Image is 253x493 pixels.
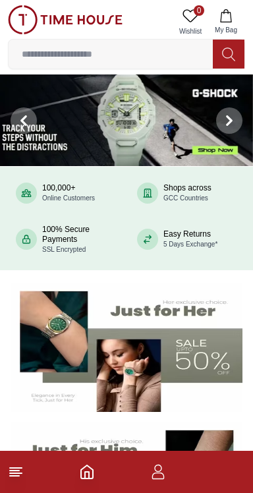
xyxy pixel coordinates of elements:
img: Women's Watches Banner [11,283,242,413]
span: Wishlist [174,26,207,36]
button: My Bag [207,5,245,39]
div: Shops across [163,183,211,203]
span: GCC Countries [163,194,208,202]
div: 100% Secure Payments [42,225,116,254]
span: Online Customers [42,194,95,202]
a: Home [79,464,95,480]
div: Easy Returns [163,229,217,249]
span: 0 [194,5,204,16]
span: 5 Days Exchange* [163,241,217,248]
div: 100,000+ [42,183,95,203]
a: 0Wishlist [174,5,207,39]
span: My Bag [210,25,242,35]
img: ... [8,5,123,34]
span: SSL Encrypted [42,246,86,253]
